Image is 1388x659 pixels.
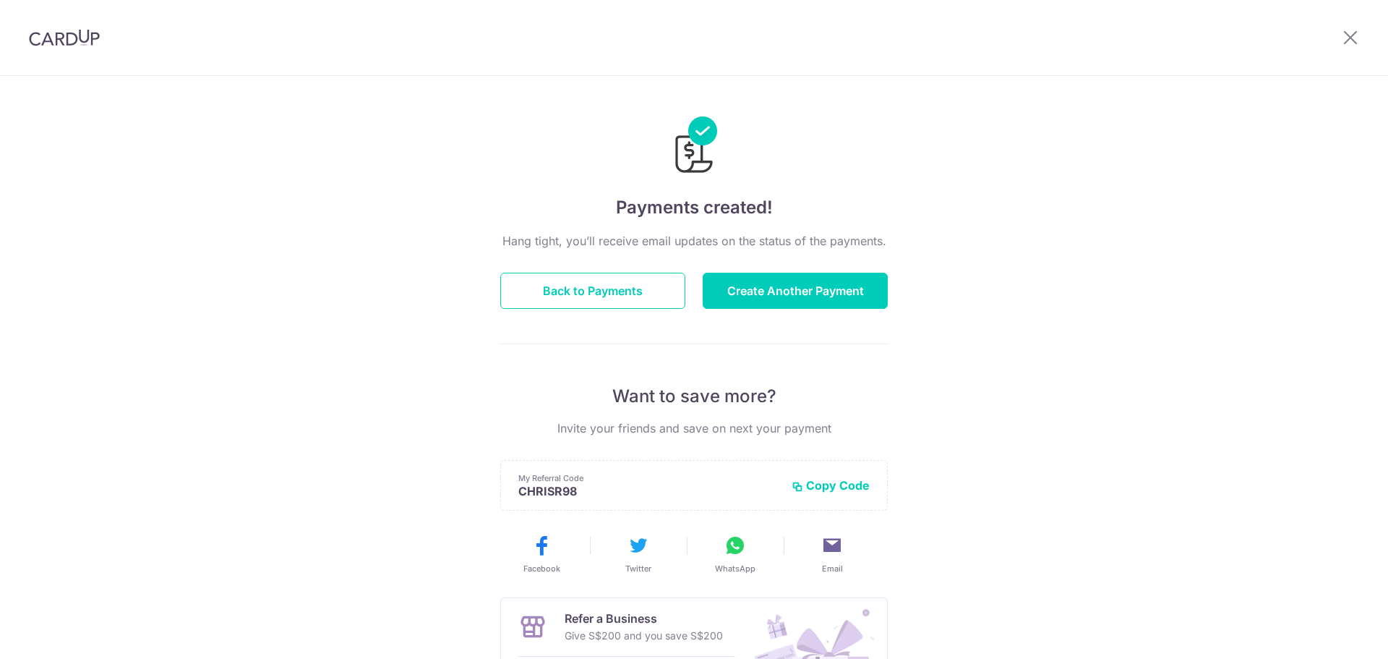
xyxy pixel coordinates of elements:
[693,534,778,574] button: WhatsApp
[500,195,888,221] h4: Payments created!
[596,534,681,574] button: Twitter
[671,116,717,177] img: Payments
[518,472,780,484] p: My Referral Code
[500,232,888,250] p: Hang tight, you’ll receive email updates on the status of the payments.
[565,610,723,627] p: Refer a Business
[822,563,843,574] span: Email
[565,627,723,645] p: Give S$200 and you save S$200
[29,29,100,46] img: CardUp
[703,273,888,309] button: Create Another Payment
[500,385,888,408] p: Want to save more?
[518,484,780,498] p: CHRISR98
[792,478,870,493] button: Copy Code
[523,563,560,574] span: Facebook
[789,534,875,574] button: Email
[625,563,651,574] span: Twitter
[1295,616,1374,652] iframe: Opens a widget where you can find more information
[500,420,888,437] p: Invite your friends and save on next your payment
[500,273,685,309] button: Back to Payments
[499,534,584,574] button: Facebook
[715,563,755,574] span: WhatsApp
